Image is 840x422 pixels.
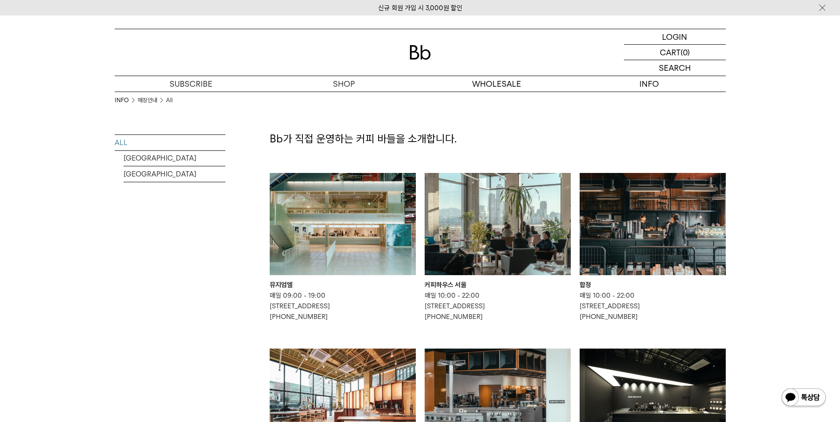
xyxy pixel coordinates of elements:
a: SHOP [267,76,420,92]
img: 뮤지엄엘 [270,173,416,275]
a: 매장안내 [138,96,157,105]
p: WHOLESALE [420,76,573,92]
img: 로고 [410,45,431,60]
a: 커피하우스 서울 커피하우스 서울 매일 10:00 - 22:00[STREET_ADDRESS][PHONE_NUMBER] [425,173,571,322]
p: INFO [573,76,726,92]
p: 매일 09:00 - 19:00 [STREET_ADDRESS] [PHONE_NUMBER] [270,290,416,322]
p: (0) [681,45,690,60]
p: CART [660,45,681,60]
a: ALL [115,135,225,150]
p: LOGIN [662,29,687,44]
a: LOGIN [624,29,726,45]
div: 합정 [580,280,726,290]
a: [GEOGRAPHIC_DATA] [124,166,225,182]
div: 뮤지엄엘 [270,280,416,290]
a: All [166,96,173,105]
img: 카카오톡 채널 1:1 채팅 버튼 [781,387,827,409]
p: 매일 10:00 - 22:00 [STREET_ADDRESS] [PHONE_NUMBER] [425,290,571,322]
a: [GEOGRAPHIC_DATA] [124,150,225,166]
a: 뮤지엄엘 뮤지엄엘 매일 09:00 - 19:00[STREET_ADDRESS][PHONE_NUMBER] [270,173,416,322]
p: SEARCH [659,60,691,76]
div: 커피하우스 서울 [425,280,571,290]
a: SUBSCRIBE [115,76,267,92]
p: Bb가 직접 운영하는 커피 바들을 소개합니다. [270,131,726,146]
p: 매일 10:00 - 22:00 [STREET_ADDRESS] [PHONE_NUMBER] [580,290,726,322]
a: 신규 회원 가입 시 3,000원 할인 [378,4,462,12]
img: 커피하우스 서울 [425,173,571,275]
li: INFO [115,96,138,105]
a: CART (0) [624,45,726,60]
img: 합정 [580,173,726,275]
a: 합정 합정 매일 10:00 - 22:00[STREET_ADDRESS][PHONE_NUMBER] [580,173,726,322]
